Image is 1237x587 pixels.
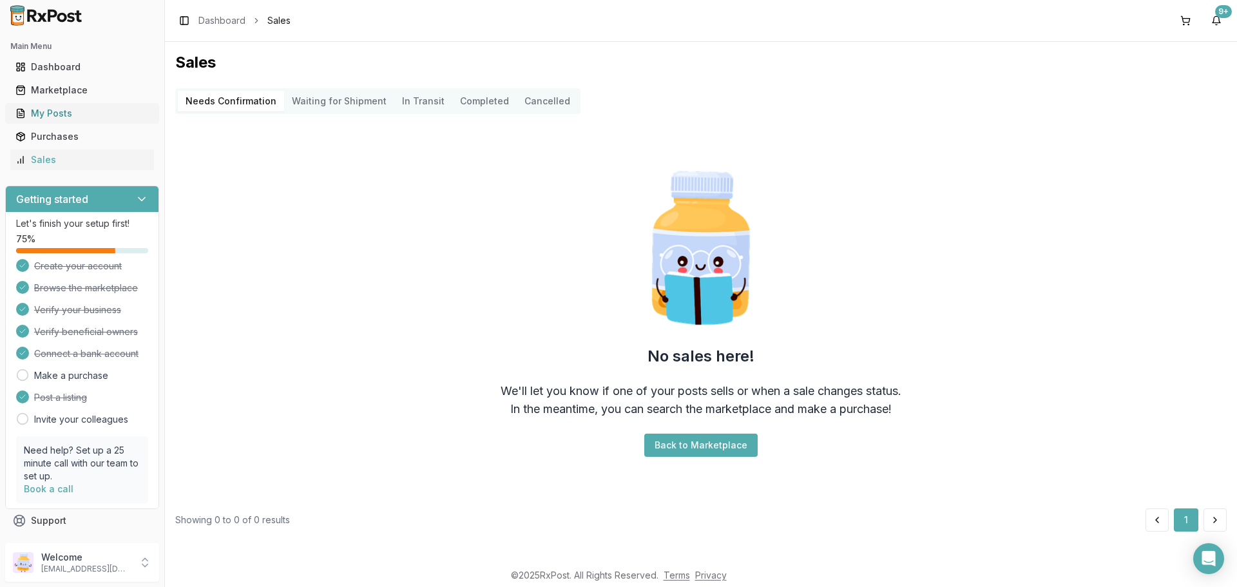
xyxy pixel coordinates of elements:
button: Needs Confirmation [178,91,284,111]
p: Welcome [41,551,131,564]
span: Connect a bank account [34,347,139,360]
button: 9+ [1206,10,1227,31]
div: My Posts [15,107,149,120]
img: Smart Pill Bottle [618,166,783,331]
button: My Posts [5,103,159,124]
div: Open Intercom Messenger [1193,543,1224,574]
button: Sales [5,149,159,170]
nav: breadcrumb [198,14,291,27]
a: Dashboard [198,14,245,27]
a: Invite your colleagues [34,413,128,426]
a: Make a purchase [34,369,108,382]
p: [EMAIL_ADDRESS][DOMAIN_NAME] [41,564,131,574]
div: Showing 0 to 0 of 0 results [175,514,290,526]
div: 9+ [1215,5,1232,18]
span: Browse the marketplace [34,282,138,294]
a: Marketplace [10,79,154,102]
button: Marketplace [5,80,159,101]
span: Sales [267,14,291,27]
div: Purchases [15,130,149,143]
div: Dashboard [15,61,149,73]
a: My Posts [10,102,154,125]
button: Dashboard [5,57,159,77]
button: Support [5,509,159,532]
button: Purchases [5,126,159,147]
span: Feedback [31,537,75,550]
a: Sales [10,148,154,171]
img: User avatar [13,552,34,573]
button: Back to Marketplace [644,434,758,457]
a: Book a call [24,483,73,494]
a: Purchases [10,125,154,148]
h2: No sales here! [647,346,754,367]
span: 75 % [16,233,35,245]
div: Sales [15,153,149,166]
span: Create your account [34,260,122,273]
p: Need help? Set up a 25 minute call with our team to set up. [24,444,140,483]
a: Terms [664,570,690,581]
button: Cancelled [517,91,578,111]
a: Privacy [695,570,727,581]
h2: Main Menu [10,41,154,52]
h1: Sales [175,52,1227,73]
div: In the meantime, you can search the marketplace and make a purchase! [510,400,892,418]
button: Feedback [5,532,159,555]
button: In Transit [394,91,452,111]
a: Dashboard [10,55,154,79]
span: Post a listing [34,391,87,404]
img: RxPost Logo [5,5,88,26]
h3: Getting started [16,191,88,207]
div: Marketplace [15,84,149,97]
span: Verify your business [34,303,121,316]
button: Completed [452,91,517,111]
p: Let's finish your setup first! [16,217,148,230]
div: We'll let you know if one of your posts sells or when a sale changes status. [501,382,901,400]
button: 1 [1174,508,1198,532]
span: Verify beneficial owners [34,325,138,338]
button: Waiting for Shipment [284,91,394,111]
